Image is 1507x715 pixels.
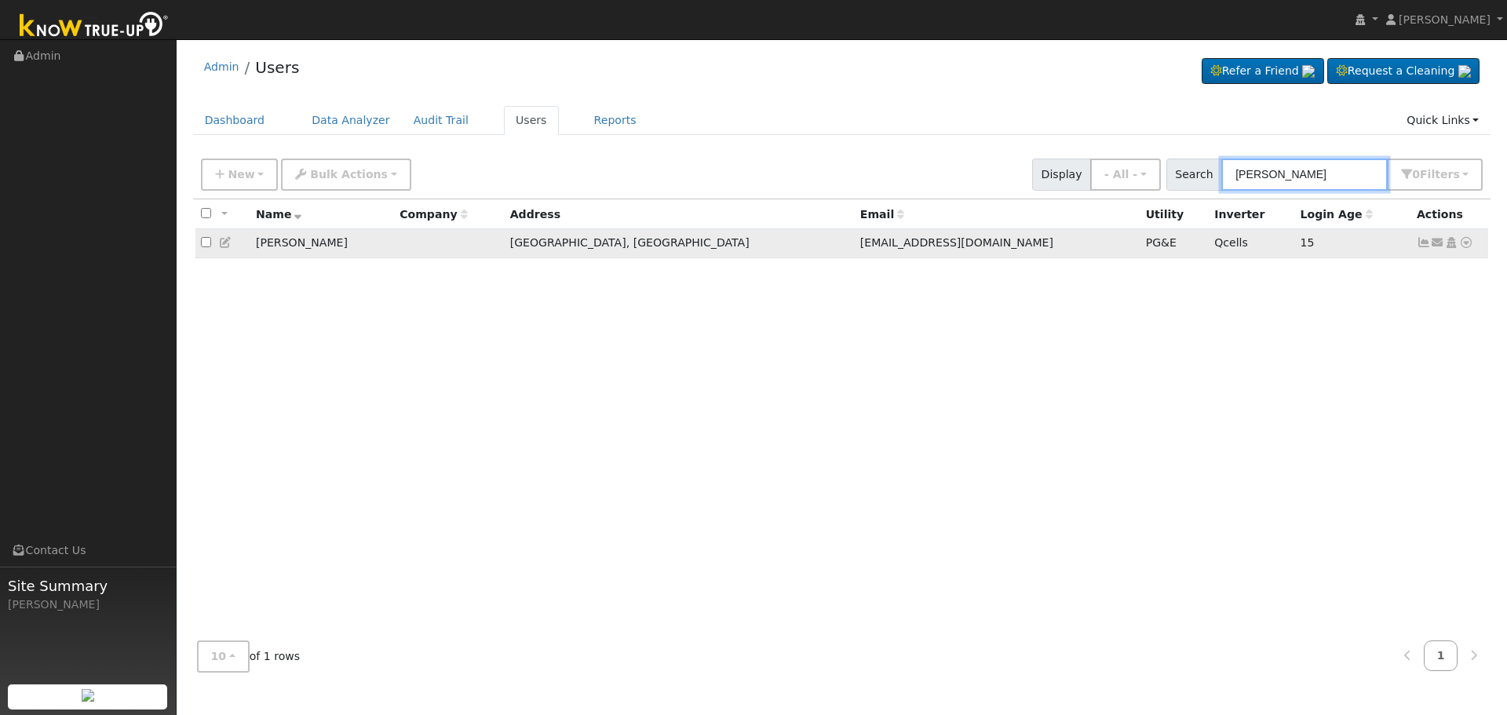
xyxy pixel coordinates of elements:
[82,689,94,702] img: retrieve
[860,208,904,221] span: Email
[400,208,467,221] span: Company name
[12,9,177,44] img: Know True-Up
[1327,58,1480,85] a: Request a Cleaning
[1453,168,1459,181] span: s
[1214,206,1289,223] div: Inverter
[1090,159,1161,191] button: - All -
[504,106,559,135] a: Users
[250,229,394,258] td: [PERSON_NAME]
[1417,206,1483,223] div: Actions
[1301,208,1373,221] span: Days since last login
[1459,235,1473,251] a: Other actions
[1424,640,1458,671] a: 1
[219,236,233,249] a: Edit User
[1301,236,1315,249] span: 08/14/2025 4:42:55 PM
[211,650,227,662] span: 10
[1221,159,1388,191] input: Search
[281,159,411,191] button: Bulk Actions
[1202,58,1324,85] a: Refer a Friend
[505,229,855,258] td: [GEOGRAPHIC_DATA], [GEOGRAPHIC_DATA]
[193,106,277,135] a: Dashboard
[256,208,302,221] span: Name
[510,206,849,223] div: Address
[1417,236,1431,249] a: Show Graph
[1395,106,1491,135] a: Quick Links
[204,60,239,73] a: Admin
[310,168,388,181] span: Bulk Actions
[402,106,480,135] a: Audit Trail
[201,159,279,191] button: New
[1431,235,1445,251] a: yovaniroa82@gmail.com
[8,596,168,613] div: [PERSON_NAME]
[1420,168,1460,181] span: Filter
[197,640,250,673] button: 10
[582,106,648,135] a: Reports
[1399,13,1491,26] span: [PERSON_NAME]
[1387,159,1483,191] button: 0Filters
[197,640,301,673] span: of 1 rows
[1146,206,1203,223] div: Utility
[1444,236,1458,249] a: Login As
[1302,65,1315,78] img: retrieve
[860,236,1053,249] span: [EMAIL_ADDRESS][DOMAIN_NAME]
[228,168,254,181] span: New
[1214,236,1248,249] span: Qcells
[1146,236,1177,249] span: PG&E
[1458,65,1471,78] img: retrieve
[8,575,168,596] span: Site Summary
[300,106,402,135] a: Data Analyzer
[255,58,299,77] a: Users
[1032,159,1091,191] span: Display
[1166,159,1222,191] span: Search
